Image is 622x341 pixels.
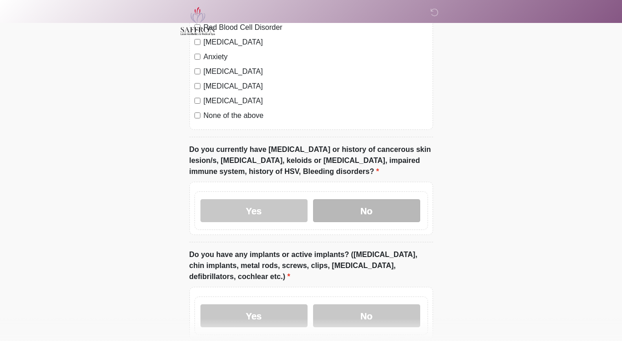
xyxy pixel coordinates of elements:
input: [MEDICAL_DATA] [194,98,200,104]
label: [MEDICAL_DATA] [204,37,428,48]
label: [MEDICAL_DATA] [204,66,428,77]
input: [MEDICAL_DATA] [194,68,200,74]
label: Yes [200,199,308,222]
img: Saffron Laser Aesthetics and Medical Spa Logo [180,7,216,35]
label: Anxiety [204,51,428,62]
label: Yes [200,304,308,327]
input: Anxiety [194,54,200,60]
label: None of the above [204,110,428,121]
label: [MEDICAL_DATA] [204,95,428,106]
input: None of the above [194,112,200,118]
label: [MEDICAL_DATA] [204,81,428,92]
label: Do you have any implants or active implants? ([MEDICAL_DATA], chin implants, metal rods, screws, ... [189,249,433,282]
label: Do you currently have [MEDICAL_DATA] or history of cancerous skin lesion/s, [MEDICAL_DATA], keloi... [189,144,433,177]
input: [MEDICAL_DATA] [194,83,200,89]
label: No [313,304,420,327]
label: No [313,199,420,222]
